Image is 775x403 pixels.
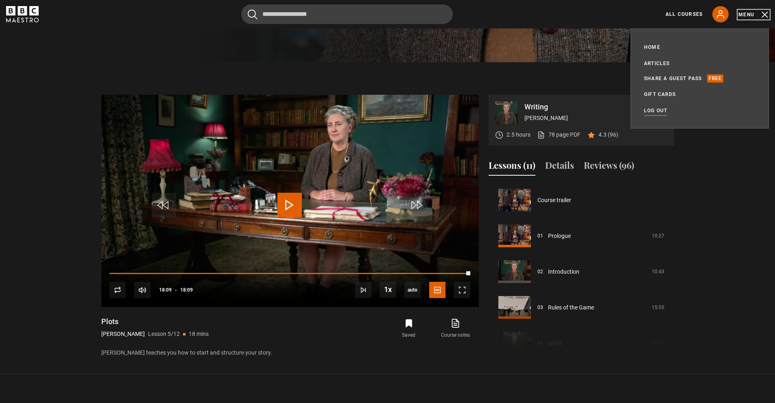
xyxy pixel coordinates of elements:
div: Current quality: 360p [404,282,421,298]
a: Course trailer [537,196,571,205]
a: Introduction [548,268,579,276]
button: Fullscreen [454,282,470,298]
p: [PERSON_NAME] [101,330,145,338]
a: All Courses [666,11,703,18]
p: 18 mins [189,330,209,338]
button: Mute [134,282,151,298]
svg: BBC Maestro [6,6,39,22]
a: Rules of the Game [548,303,594,312]
a: Log out [644,107,667,115]
button: Saved [386,317,432,340]
button: Reviews (96) [584,159,634,176]
button: Toggle navigation [738,11,769,19]
p: 2.5 hours [506,131,530,139]
a: Gift Cards [644,90,676,98]
a: Share a guest pass [644,74,702,83]
button: Next Lesson [355,282,371,298]
a: Articles [644,59,670,68]
a: 78 page PDF [537,131,581,139]
a: Home [644,43,660,51]
a: Course notes [432,317,478,340]
button: Playback Rate [380,281,396,298]
input: Search [241,4,453,24]
button: Submit the search query [248,9,258,20]
div: Progress Bar [109,273,470,274]
span: 18:09 [180,283,193,297]
p: Writing [524,103,668,111]
p: 4.3 (96) [598,131,618,139]
p: Lesson 5/12 [148,330,180,338]
p: [PERSON_NAME] teaches you how to start and structure your story. [101,349,479,357]
button: Captions [429,282,445,298]
button: Replay [109,282,126,298]
a: Prologue [548,232,571,240]
p: Free [707,74,724,83]
span: 18:09 [159,283,172,297]
p: [PERSON_NAME] [524,114,668,122]
h1: Plots [101,317,209,327]
span: auto [404,282,421,298]
video-js: Video Player [101,95,479,307]
span: - [175,287,177,293]
button: Details [545,159,574,176]
button: Lessons (11) [489,159,535,176]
